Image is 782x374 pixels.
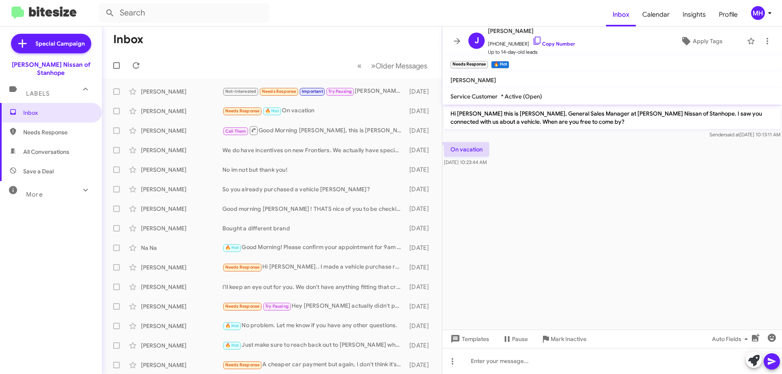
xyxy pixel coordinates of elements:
[712,3,744,26] a: Profile
[676,3,712,26] a: Insights
[26,191,43,198] span: More
[405,263,435,271] div: [DATE]
[222,224,405,232] div: Bought a different brand
[405,146,435,154] div: [DATE]
[222,341,405,350] div: Just make sure to reach back out to [PERSON_NAME] when you're ready. I'm sure he went over a bunc...
[225,304,260,309] span: Needs Response
[705,332,758,346] button: Auto Fields
[450,61,488,68] small: Needs Response
[405,302,435,311] div: [DATE]
[501,93,542,100] span: * Active (Open)
[710,131,780,138] span: Sender [DATE] 10:13:11 AM
[405,244,435,252] div: [DATE]
[488,26,575,36] span: [PERSON_NAME]
[222,262,405,272] div: Hi [PERSON_NAME].. I made a vehicle purchase recently. Respectfully, put me on your DNC .. no lon...
[488,48,575,56] span: Up to 14-day-old leads
[551,332,586,346] span: Mark Inactive
[496,332,534,346] button: Pause
[141,302,222,311] div: [PERSON_NAME]
[512,332,528,346] span: Pause
[352,57,367,74] button: Previous
[141,224,222,232] div: [PERSON_NAME]
[222,185,405,193] div: So you already purchased a vehicle [PERSON_NAME]?
[11,34,91,53] a: Special Campaign
[225,129,246,134] span: Call Them
[225,362,260,367] span: Needs Response
[265,304,289,309] span: Try Pausing
[405,185,435,193] div: [DATE]
[328,89,352,94] span: Try Pausing
[141,185,222,193] div: [PERSON_NAME]
[405,341,435,350] div: [DATE]
[141,322,222,330] div: [PERSON_NAME]
[225,265,260,270] span: Needs Response
[222,302,405,311] div: Hey [PERSON_NAME] actually didn't put in for a vehicle. I don't know where anyone got that from. ...
[725,131,740,138] span: said at
[712,332,751,346] span: Auto Fields
[636,3,676,26] a: Calendar
[225,343,239,348] span: 🔥 Hot
[26,90,50,97] span: Labels
[405,107,435,115] div: [DATE]
[405,166,435,174] div: [DATE]
[222,321,405,330] div: No problem. Let me know if you have any other questions.
[265,108,279,114] span: 🔥 Hot
[225,245,239,250] span: 🔥 Hot
[474,34,479,47] span: J
[444,106,780,129] p: Hi [PERSON_NAME] this is [PERSON_NAME], General Sales Manager at [PERSON_NAME] Nissan of Stanhope...
[357,61,362,71] span: «
[225,108,260,114] span: Needs Response
[225,89,257,94] span: Not-Interested
[99,3,270,23] input: Search
[534,332,593,346] button: Mark Inactive
[405,283,435,291] div: [DATE]
[141,361,222,369] div: [PERSON_NAME]
[141,283,222,291] div: [PERSON_NAME]
[141,341,222,350] div: [PERSON_NAME]
[141,205,222,213] div: [PERSON_NAME]
[405,205,435,213] div: [DATE]
[141,107,222,115] div: [PERSON_NAME]
[449,332,489,346] span: Templates
[222,205,405,213] div: Good morning [PERSON_NAME] ! THATS nice of you to be checking in, unfortunately I am not sure on ...
[744,6,773,20] button: MH
[606,3,636,26] a: Inbox
[141,127,222,135] div: [PERSON_NAME]
[302,89,323,94] span: Important
[225,323,239,328] span: 🔥 Hot
[405,127,435,135] div: [DATE]
[141,166,222,174] div: [PERSON_NAME]
[405,322,435,330] div: [DATE]
[450,93,498,100] span: Service Customer
[141,244,222,252] div: Na Na
[222,125,405,136] div: Good Morning [PERSON_NAME], this is [PERSON_NAME], [PERSON_NAME] asked me to reach out on his beh...
[222,166,405,174] div: No im not but thank you!
[23,109,92,117] span: Inbox
[376,61,427,70] span: Older Messages
[405,87,435,96] div: [DATE]
[222,360,405,370] div: A cheaper car payment but again, I don't think it's going to work.I talked to [PERSON_NAME] one t...
[659,34,743,48] button: Apply Tags
[23,167,54,175] span: Save a Deal
[222,243,405,252] div: Good Morning! Please confirm your appointment for 9am [DATE] at [PERSON_NAME] Nissan. Please ask ...
[488,36,575,48] span: [PHONE_NUMBER]
[222,87,405,96] div: [PERSON_NAME] had been good in your service department
[371,61,376,71] span: »
[222,283,405,291] div: I'll keep an eye out for you. We don't have anything fitting that criteria as of [DATE].
[751,6,765,20] div: MH
[353,57,432,74] nav: Page navigation example
[23,148,69,156] span: All Conversations
[405,361,435,369] div: [DATE]
[366,57,432,74] button: Next
[23,128,92,136] span: Needs Response
[35,39,85,48] span: Special Campaign
[491,61,509,68] small: 🔥 Hot
[444,142,489,157] p: On vacation
[141,263,222,271] div: [PERSON_NAME]
[405,224,435,232] div: [DATE]
[444,159,487,165] span: [DATE] 10:23:44 AM
[141,87,222,96] div: [PERSON_NAME]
